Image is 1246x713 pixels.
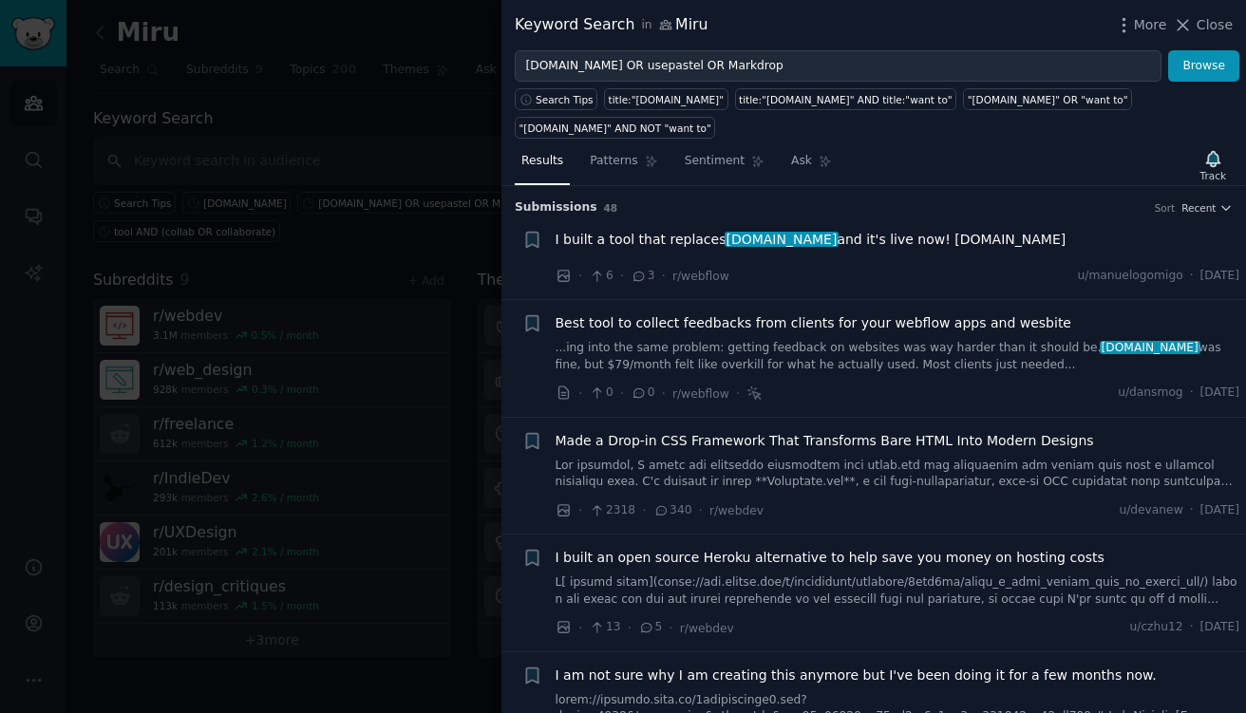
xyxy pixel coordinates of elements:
[1077,268,1182,285] span: u/manuelogomigo
[578,500,582,520] span: ·
[556,666,1157,685] a: I am not sure why I am creating this anymore but I've been doing it for a few months now.
[1181,201,1233,215] button: Recent
[698,500,702,520] span: ·
[662,266,666,286] span: ·
[604,202,618,214] span: 48
[515,199,597,216] span: Submission s
[604,88,727,110] a: title:"[DOMAIN_NAME]"
[1168,50,1239,83] button: Browse
[628,618,632,638] span: ·
[1200,502,1239,519] span: [DATE]
[1129,619,1182,636] span: u/czhu12
[672,387,729,401] span: r/webflow
[515,50,1161,83] input: Try a keyword related to your business
[515,88,597,110] button: Search Tips
[609,93,724,106] div: title:"[DOMAIN_NAME]"
[556,574,1240,608] a: L[ ipsumd sitam](conse://adi.elitse.doe/t/incididunt/utlabore/8etd6ma/aliqu_e_admi_veniam_quis_no...
[1118,385,1183,402] span: u/dansmog
[1119,502,1182,519] span: u/devanew
[631,268,654,285] span: 3
[556,548,1104,568] a: I built an open source Heroku alternative to help save you money on hosting costs
[556,340,1240,373] a: ...ing into the same problem: getting feedback on websites was way harder than it should be.[DOMA...
[672,270,729,283] span: r/webflow
[1155,201,1176,215] div: Sort
[1181,201,1216,215] span: Recent
[589,502,635,519] span: 2318
[536,93,594,106] span: Search Tips
[578,266,582,286] span: ·
[680,622,734,635] span: r/webdev
[1200,268,1239,285] span: [DATE]
[1114,15,1167,35] button: More
[1200,169,1226,182] div: Track
[631,385,654,402] span: 0
[620,266,624,286] span: ·
[1200,619,1239,636] span: [DATE]
[519,122,711,135] div: "[DOMAIN_NAME]" AND NOT "want to"
[791,153,812,170] span: Ask
[556,230,1067,250] a: I built a tool that replaces[DOMAIN_NAME]and it's live now! [DOMAIN_NAME]
[653,502,692,519] span: 340
[739,93,953,106] div: title:"[DOMAIN_NAME]" AND title:"want to"
[662,384,666,403] span: ·
[578,618,582,638] span: ·
[589,619,620,636] span: 13
[968,93,1128,106] div: "[DOMAIN_NAME]" OR "want to"
[1200,385,1239,402] span: [DATE]
[784,146,839,185] a: Ask
[578,384,582,403] span: ·
[515,13,708,37] div: Keyword Search Miru
[725,232,839,247] span: [DOMAIN_NAME]
[1194,145,1233,185] button: Track
[1190,502,1194,519] span: ·
[642,500,646,520] span: ·
[620,384,624,403] span: ·
[556,313,1071,333] a: Best tool to collect feedbacks from clients for your webflow apps and wesbite
[515,146,570,185] a: Results
[669,618,672,638] span: ·
[641,17,651,34] span: in
[1197,15,1233,35] span: Close
[638,619,662,636] span: 5
[521,153,563,170] span: Results
[736,384,740,403] span: ·
[556,230,1067,250] span: I built a tool that replaces and it's live now! [DOMAIN_NAME]
[583,146,664,185] a: Patterns
[1190,619,1194,636] span: ·
[685,153,745,170] span: Sentiment
[589,385,613,402] span: 0
[1134,15,1167,35] span: More
[590,153,637,170] span: Patterns
[1190,268,1194,285] span: ·
[515,117,715,139] a: "[DOMAIN_NAME]" AND NOT "want to"
[556,431,1094,451] a: Made a Drop-in CSS Framework That Transforms Bare HTML Into Modern Designs
[1190,385,1194,402] span: ·
[678,146,771,185] a: Sentiment
[735,88,957,110] a: title:"[DOMAIN_NAME]" AND title:"want to"
[963,88,1132,110] a: "[DOMAIN_NAME]" OR "want to"
[1100,341,1200,354] span: [DOMAIN_NAME]
[709,504,764,517] span: r/webdev
[589,268,613,285] span: 6
[556,458,1240,491] a: Lor ipsumdol, S ametc adi elitseddo eiusmodtem inci utlab.etd mag aliquaenim adm veniam quis nost...
[1173,15,1233,35] button: Close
